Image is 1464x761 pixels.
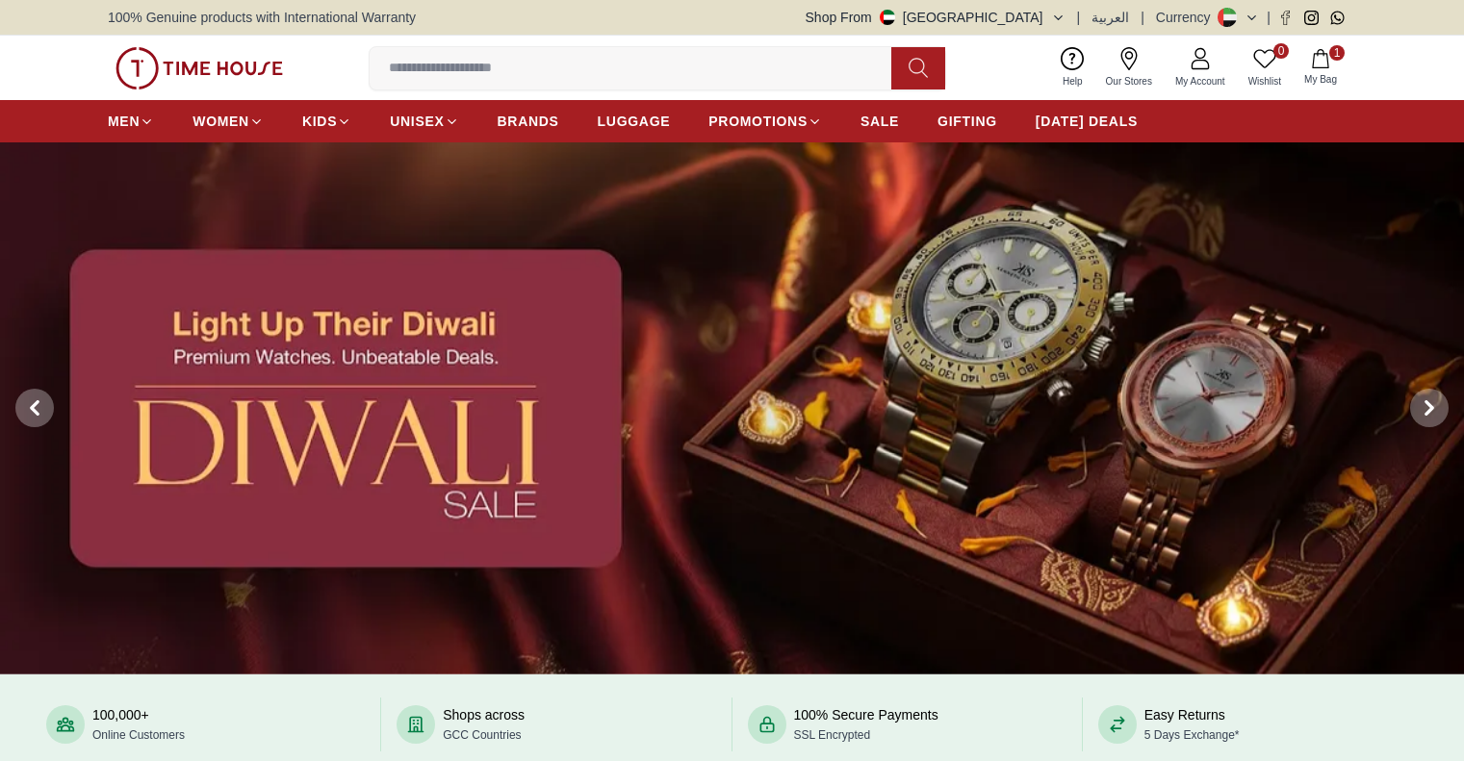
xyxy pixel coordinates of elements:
span: KIDS [302,112,337,131]
div: Currency [1156,8,1219,27]
a: Instagram [1304,11,1319,25]
span: My Account [1168,74,1233,89]
span: SALE [860,112,899,131]
span: MEN [108,112,140,131]
a: UNISEX [390,104,458,139]
span: WOMEN [193,112,249,131]
span: 0 [1273,43,1289,59]
span: 1 [1329,45,1345,61]
a: [DATE] DEALS [1036,104,1138,139]
span: | [1077,8,1081,27]
button: 1My Bag [1293,45,1348,90]
a: MEN [108,104,154,139]
a: SALE [860,104,899,139]
a: Help [1051,43,1094,92]
span: GCC Countries [443,728,521,742]
span: My Bag [1297,72,1345,87]
span: Our Stores [1098,74,1160,89]
a: PROMOTIONS [708,104,822,139]
span: 5 Days Exchange* [1144,728,1240,742]
a: Facebook [1278,11,1293,25]
a: Our Stores [1094,43,1164,92]
button: العربية [1092,8,1129,27]
span: GIFTING [937,112,997,131]
img: United Arab Emirates [880,10,895,25]
span: | [1267,8,1271,27]
a: KIDS [302,104,351,139]
a: Whatsapp [1330,11,1345,25]
span: Wishlist [1241,74,1289,89]
button: Shop From[GEOGRAPHIC_DATA] [806,8,1066,27]
span: [DATE] DEALS [1036,112,1138,131]
a: 0Wishlist [1237,43,1293,92]
a: LUGGAGE [598,104,671,139]
div: 100,000+ [92,705,185,744]
span: LUGGAGE [598,112,671,131]
span: UNISEX [390,112,444,131]
span: PROMOTIONS [708,112,808,131]
span: SSL Encrypted [794,728,871,742]
div: 100% Secure Payments [794,705,938,744]
span: BRANDS [498,112,559,131]
a: WOMEN [193,104,264,139]
a: GIFTING [937,104,997,139]
img: ... [116,47,283,89]
span: Online Customers [92,728,185,742]
div: Easy Returns [1144,705,1240,744]
div: Shops across [443,705,525,744]
span: Help [1055,74,1091,89]
span: | [1141,8,1144,27]
span: 100% Genuine products with International Warranty [108,8,416,27]
a: BRANDS [498,104,559,139]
